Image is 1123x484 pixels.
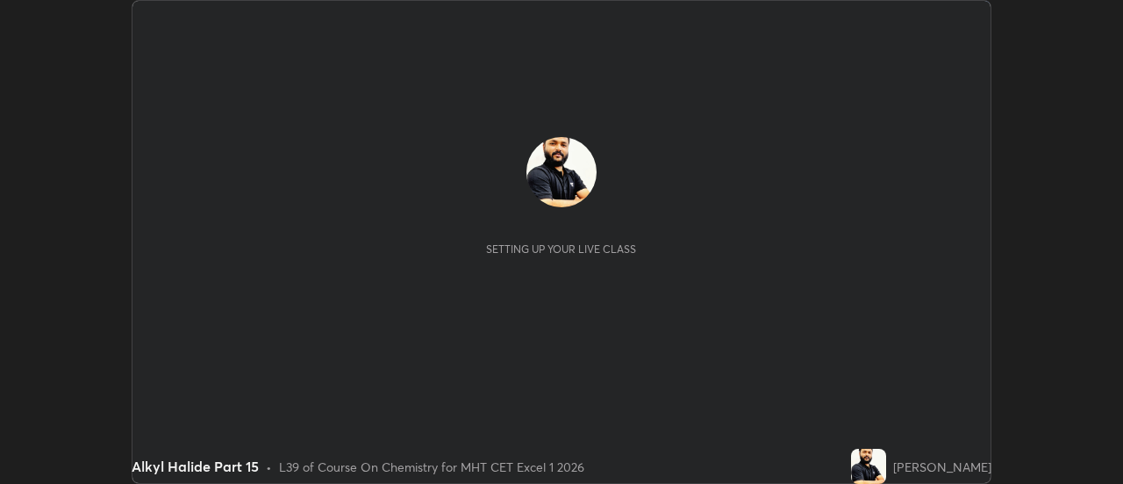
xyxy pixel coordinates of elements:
div: • [266,458,272,476]
img: 6919ab72716c417ab2a2c8612824414f.jpg [851,449,886,484]
div: [PERSON_NAME] [893,458,991,476]
div: Setting up your live class [486,242,636,256]
div: L39 of Course On Chemistry for MHT CET Excel 1 2026 [279,458,584,476]
div: Alkyl Halide Part 15 [132,456,259,477]
img: 6919ab72716c417ab2a2c8612824414f.jpg [526,137,597,207]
